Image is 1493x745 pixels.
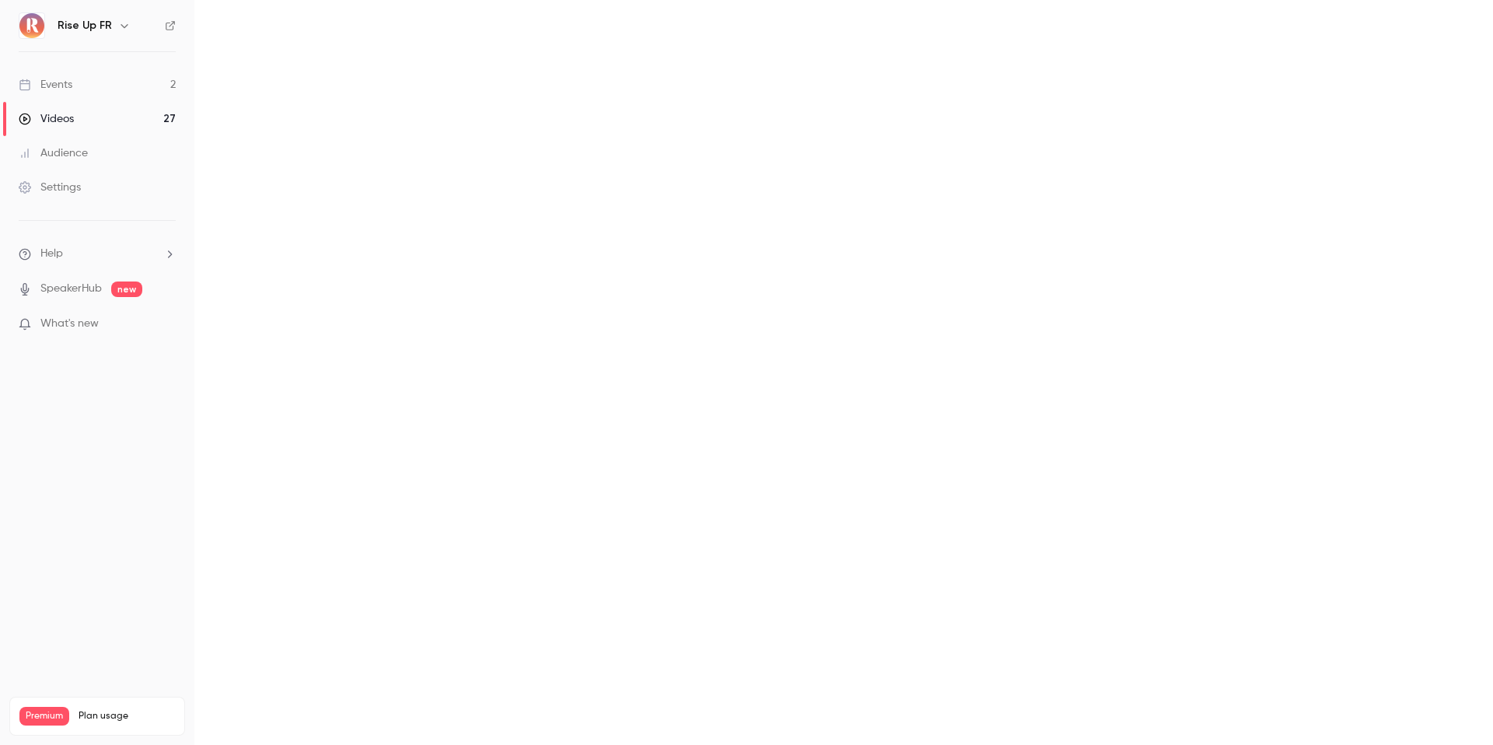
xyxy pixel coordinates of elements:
[58,18,112,33] h6: Rise Up FR
[157,317,176,331] iframe: Noticeable Trigger
[40,281,102,297] a: SpeakerHub
[111,282,142,297] span: new
[19,707,69,726] span: Premium
[19,77,72,93] div: Events
[19,246,176,262] li: help-dropdown-opener
[19,13,44,38] img: Rise Up FR
[79,710,175,722] span: Plan usage
[19,145,88,161] div: Audience
[19,180,81,195] div: Settings
[40,316,99,332] span: What's new
[40,246,63,262] span: Help
[19,111,74,127] div: Videos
